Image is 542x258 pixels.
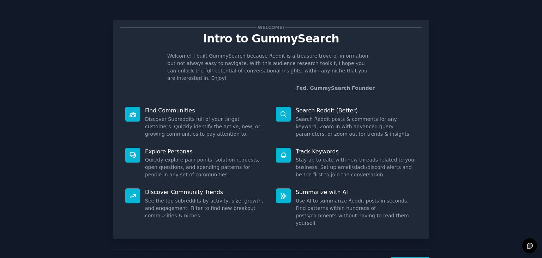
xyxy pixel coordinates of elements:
[145,107,266,114] p: Find Communities
[145,116,266,138] dd: Discover Subreddits full of your target customers. Quickly identify the active, new, or growing c...
[145,156,266,178] dd: Quickly explore pain points, solution requests, open questions, and spending patterns for people ...
[296,107,417,114] p: Search Reddit (Better)
[296,116,417,138] dd: Search Reddit posts & comments for any keyword. Zoom in with advanced query parameters, or zoom o...
[145,188,266,196] p: Discover Community Trends
[145,197,266,219] dd: See the top subreddits by activity, size, growth, and engagement. Filter to find new breakout com...
[296,188,417,196] p: Summarize with AI
[167,52,375,82] p: Welcome! I built GummySearch because Reddit is a treasure trove of information, but not always ea...
[145,148,266,155] p: Explore Personas
[257,24,285,31] span: Welcome!
[294,84,375,92] div: -
[296,148,417,155] p: Track Keywords
[296,197,417,227] dd: Use AI to summarize Reddit posts in seconds. Find patterns within hundreds of posts/comments with...
[120,33,422,45] p: Intro to GummySearch
[296,156,417,178] dd: Stay up to date with new threads related to your business. Set up email/slack/discord alerts and ...
[296,85,375,91] a: Fed, GummySearch Founder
